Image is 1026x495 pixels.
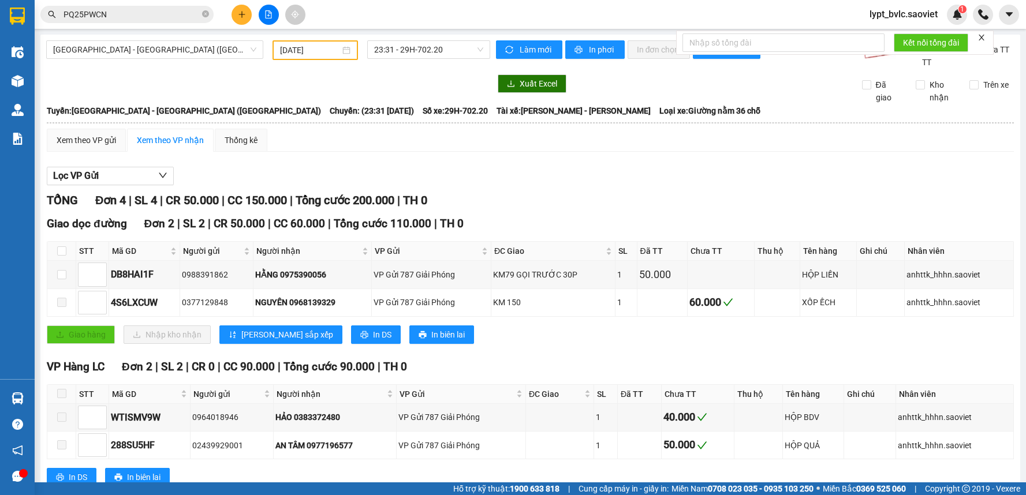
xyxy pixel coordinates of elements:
span: Cung cấp máy in - giấy in: [579,482,669,495]
button: plus [232,5,252,25]
div: HỘP BDV [785,411,842,423]
span: check [697,440,707,451]
span: Đơn 2 [122,360,152,373]
button: uploadGiao hàng [47,325,115,344]
th: STT [76,385,109,404]
span: Loại xe: Giường nằm 36 chỗ [659,104,760,117]
span: check [697,412,707,422]
button: Lọc VP Gửi [47,167,174,185]
strong: 0369 525 060 [856,484,906,493]
span: TH 0 [383,360,407,373]
td: WTISMV9W [109,404,191,432]
span: printer [419,331,427,340]
th: Thu hộ [755,242,800,261]
div: 1 [617,296,635,309]
span: | [129,193,132,207]
span: close-circle [202,10,209,17]
span: Tổng cước 90.000 [283,360,375,373]
span: Người nhận [256,245,360,257]
div: 0964018946 [192,411,271,423]
span: TH 0 [440,217,464,230]
button: printerIn biên lai [105,468,170,486]
span: Số xe: 29H-702.20 [423,104,488,117]
button: printerIn phơi [565,40,625,59]
div: Xem theo VP nhận [137,134,204,147]
button: Kết nối tổng đài [894,33,968,52]
span: In biên lai [127,471,161,483]
span: Giao dọc đường [47,217,127,230]
span: ĐC Giao [494,245,603,257]
span: | [378,360,380,373]
span: | [222,193,225,207]
span: copyright [962,485,970,493]
th: Nhân viên [905,242,1014,261]
td: VP Gửi 787 Giải Phóng [372,261,492,288]
span: Hà Nội - Lào Cai - Sapa (Giường) [53,41,256,58]
span: notification [12,445,23,456]
button: aim [285,5,305,25]
div: HỘP QUẢ [785,439,842,452]
span: In biên lai [431,328,465,341]
th: SL [594,385,618,404]
button: printerIn DS [351,325,401,344]
td: DB8HAI1F [109,261,180,288]
img: phone-icon [978,9,988,20]
span: | [278,360,281,373]
th: Ghi chú [857,242,905,261]
div: 1 [617,268,635,281]
span: | [208,217,211,230]
th: Nhân viên [896,385,1014,404]
div: HẰNG 0975390056 [255,268,370,281]
span: Lọc VP Gửi [53,168,99,183]
span: SL 4 [135,193,157,207]
div: AN TÂM 0977196577 [275,439,394,452]
span: Làm mới [520,43,553,56]
span: In DS [69,471,87,483]
button: file-add [259,5,279,25]
img: warehouse-icon [12,46,24,58]
span: CR 0 [192,360,215,373]
div: 40.000 [663,409,732,425]
span: SL 2 [161,360,183,373]
div: 0988391862 [182,268,251,281]
span: VP Hàng LC [47,360,105,373]
span: printer [114,473,122,482]
div: HỘP LIỀN [802,268,855,281]
div: NGUYÊN 0968139329 [255,296,370,309]
div: HẢO 0383372480 [275,411,394,423]
span: CR 50.000 [214,217,265,230]
span: search [48,10,56,18]
span: | [268,217,271,230]
div: KM 150 [493,296,613,309]
button: caret-down [999,5,1019,25]
td: VP Gửi 787 Giải Phóng [372,289,492,317]
span: Kho nhận [925,78,961,104]
span: CC 150.000 [227,193,287,207]
span: ĐC Giao [529,388,582,400]
th: STT [76,242,109,261]
img: warehouse-icon [12,75,24,87]
td: VP Gửi 787 Giải Phóng [397,432,526,459]
span: | [290,193,293,207]
span: down [158,171,167,180]
button: printerIn DS [47,468,96,486]
span: Đơn 4 [95,193,126,207]
span: Trên xe [979,78,1013,91]
span: Xuất Excel [520,77,557,90]
img: warehouse-icon [12,392,24,404]
span: sync [505,46,515,55]
span: file-add [264,10,273,18]
span: Người nhận [277,388,385,400]
sup: 1 [958,5,967,13]
th: Chưa TT [688,242,755,261]
td: 288SU5HF [109,432,191,459]
span: Người gửi [193,388,262,400]
div: anhttk_hhhn.saoviet [898,439,1012,452]
span: Đơn 2 [144,217,175,230]
span: 1 [960,5,964,13]
span: | [177,217,180,230]
span: message [12,471,23,482]
div: 0377129848 [182,296,251,309]
span: Miền Bắc [823,482,906,495]
span: | [328,217,331,230]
